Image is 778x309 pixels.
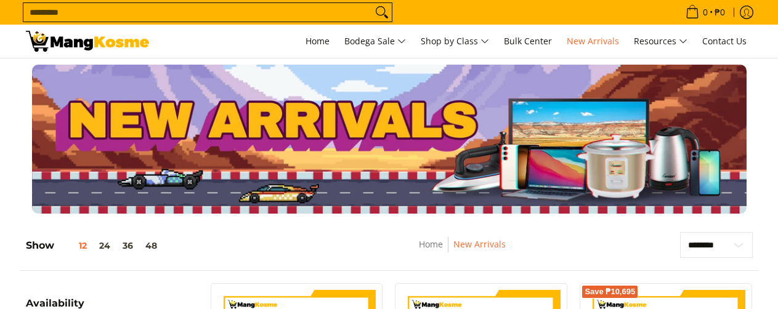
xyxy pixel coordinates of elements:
nav: Main Menu [161,25,753,58]
img: New Arrivals: Fresh Release from The Premium Brands l Mang Kosme [26,31,149,52]
a: Contact Us [696,25,753,58]
a: Resources [628,25,694,58]
span: New Arrivals [567,35,619,47]
a: Bulk Center [498,25,558,58]
span: • [682,6,729,19]
a: New Arrivals [453,238,506,250]
button: 48 [139,241,163,251]
a: Shop by Class [415,25,495,58]
a: Bodega Sale [338,25,412,58]
span: Resources [634,34,687,49]
span: Save ₱10,695 [585,288,635,295]
span: Availability [26,299,84,308]
span: Home [306,35,330,47]
a: New Arrivals [561,25,625,58]
span: 0 [701,8,710,17]
span: Bodega Sale [344,34,406,49]
button: 12 [54,241,93,251]
span: Contact Us [702,35,747,47]
nav: Breadcrumbs [336,237,588,265]
span: Bulk Center [504,35,552,47]
button: Search [372,3,392,22]
span: Shop by Class [421,34,489,49]
h5: Show [26,239,163,252]
a: Home [299,25,336,58]
button: 24 [93,241,116,251]
span: ₱0 [713,8,727,17]
a: Home [419,238,443,250]
button: 36 [116,241,139,251]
